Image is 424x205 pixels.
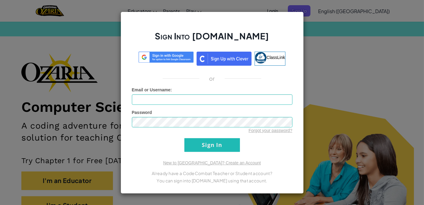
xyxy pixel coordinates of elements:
p: Already have a CodeCombat Teacher or Student account? [132,170,292,177]
span: ClassLink [266,55,285,60]
span: Email or Username [132,87,171,92]
label: : [132,87,172,93]
a: New to [GEOGRAPHIC_DATA]? Create an Account [163,160,261,165]
p: or [209,75,215,82]
img: clever_sso_button@2x.png [197,52,252,66]
input: Sign In [184,138,240,152]
a: Forgot your password? [248,128,292,133]
img: log-in-google-sso.svg [139,52,194,63]
h2: Sign Into [DOMAIN_NAME] [132,30,292,48]
p: You can sign into [DOMAIN_NAME] using that account. [132,177,292,184]
img: classlink-logo-small.png [255,52,266,64]
span: Password [132,110,152,115]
